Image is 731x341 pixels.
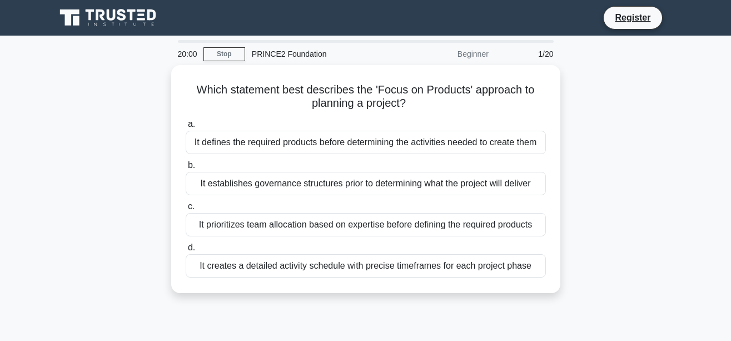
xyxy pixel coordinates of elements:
[188,243,195,252] span: d.
[171,43,203,65] div: 20:00
[186,254,546,278] div: It creates a detailed activity schedule with precise timeframes for each project phase
[186,131,546,154] div: It defines the required products before determining the activities needed to create them
[186,172,546,195] div: It establishes governance structures prior to determining what the project will deliver
[185,83,547,111] h5: Which statement best describes the 'Focus on Products' approach to planning a project?
[398,43,495,65] div: Beginner
[188,160,195,170] span: b.
[186,213,546,236] div: It prioritizes team allocation based on expertise before defining the required products
[188,201,195,211] span: c.
[608,11,657,24] a: Register
[495,43,560,65] div: 1/20
[203,47,245,61] a: Stop
[188,119,195,129] span: a.
[245,43,398,65] div: PRINCE2 Foundation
